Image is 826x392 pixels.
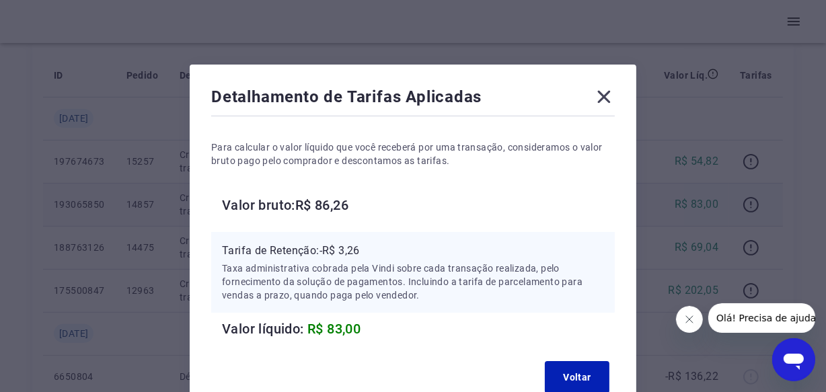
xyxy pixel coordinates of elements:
[211,86,615,113] div: Detalhamento de Tarifas Aplicadas
[8,9,113,20] span: Olá! Precisa de ajuda?
[222,243,604,259] p: Tarifa de Retenção: -R$ 3,26
[676,306,703,333] iframe: Fechar mensagem
[211,141,615,167] p: Para calcular o valor líquido que você receberá por uma transação, consideramos o valor bruto pag...
[222,194,615,216] h6: Valor bruto: R$ 86,26
[708,303,815,333] iframe: Mensagem da empresa
[222,262,604,302] p: Taxa administrativa cobrada pela Vindi sobre cada transação realizada, pelo fornecimento da soluç...
[772,338,815,381] iframe: Botão para abrir a janela de mensagens
[222,318,615,340] h6: Valor líquido:
[307,321,361,337] span: R$ 83,00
